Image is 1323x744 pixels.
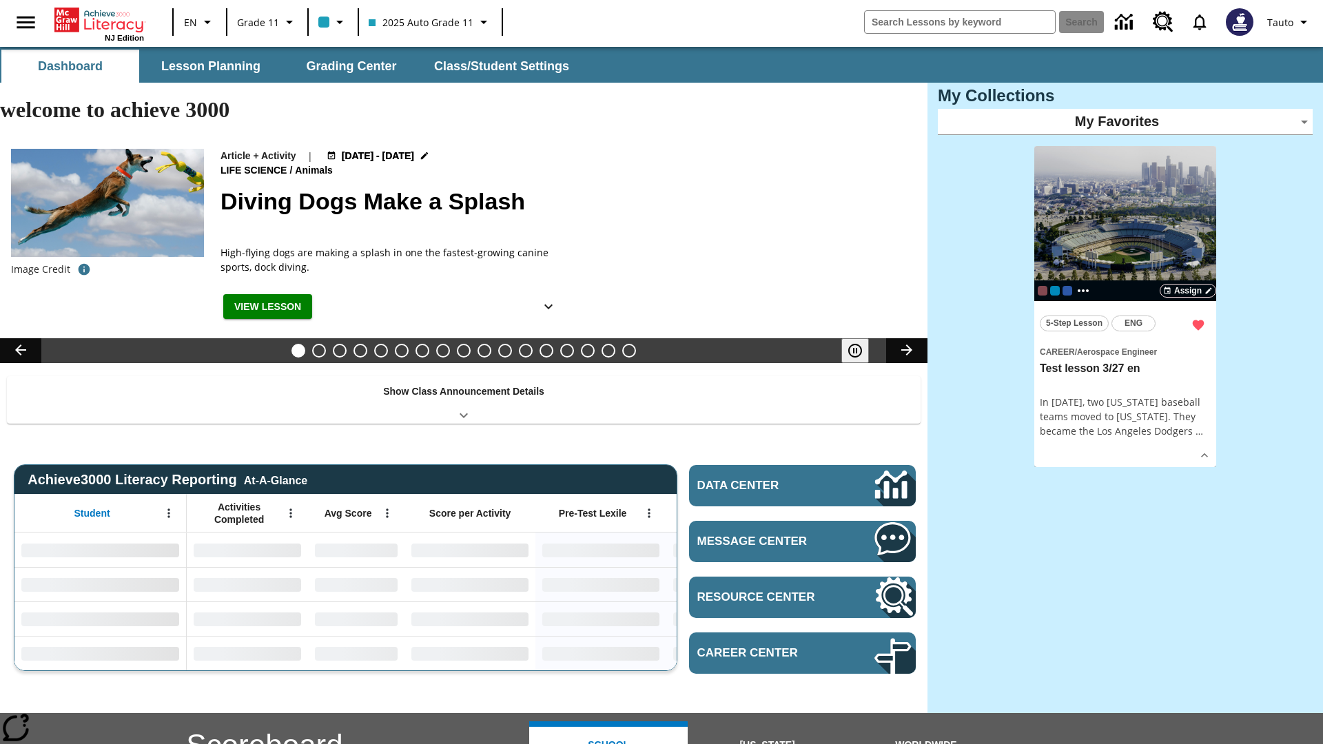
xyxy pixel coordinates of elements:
[697,590,833,604] span: Resource Center
[377,503,398,524] button: Open Menu
[666,601,797,636] div: No Data,
[11,149,204,258] img: A dog is jumping high in the air in an attempt to grab a yellow toy with its mouth.
[342,149,414,163] span: [DATE] - [DATE]
[308,601,404,636] div: No Data,
[938,109,1313,135] div: My Favorites
[498,344,512,358] button: Slide 11 Mixed Practice: Citing Evidence
[291,344,305,358] button: Slide 1 Diving Dogs Make a Splash
[602,344,615,358] button: Slide 16 Point of View
[1226,8,1253,36] img: Avatar
[11,262,70,276] p: Image Credit
[1050,286,1060,296] div: 205 Auto Grade 11
[666,567,797,601] div: No Data,
[295,163,335,178] span: Animals
[178,10,222,34] button: Language: EN, Select a language
[581,344,595,358] button: Slide 15 Hooray for Constitution Day!
[689,465,916,506] a: Data Center
[1038,286,1047,296] div: OL 2025 Auto Grade 12
[841,338,883,363] div: Pause
[1194,445,1215,466] button: Show Details
[1186,313,1211,338] button: Remove from Favorites
[938,86,1313,105] h3: My Collections
[244,472,307,487] div: At-A-Glance
[1160,284,1216,298] button: Assign Choose Dates
[622,344,636,358] button: Slide 17 The Constitution's Balancing Act
[220,149,296,163] p: Article + Activity
[1196,424,1203,437] span: …
[308,533,404,567] div: No Data,
[324,149,433,163] button: Aug 18 - Aug 19 Choose Dates
[1174,285,1202,297] span: Assign
[280,503,301,524] button: Open Menu
[1040,362,1211,376] h3: Test lesson 3/27 en
[697,535,833,548] span: Message Center
[312,344,326,358] button: Slide 2 Taking Movies to the X-Dimension
[559,507,627,519] span: Pre-Test Lexile
[283,50,420,83] button: Grading Center
[223,294,312,320] button: View Lesson
[1040,316,1109,331] button: 5-Step Lesson
[478,344,491,358] button: Slide 10 The Invasion of the Free CD
[697,646,833,660] span: Career Center
[1111,316,1156,331] button: ENG
[639,503,659,524] button: Open Menu
[325,507,372,519] span: Avg Score
[1262,10,1317,34] button: Profile/Settings
[374,344,388,358] button: Slide 5 Cars of the Future?
[429,507,511,519] span: Score per Activity
[187,636,308,670] div: No Data,
[232,10,303,34] button: Grade: Grade 11, Select a grade
[105,34,144,42] span: NJ Edition
[74,507,110,519] span: Student
[28,472,307,488] span: Achieve3000 Literacy Reporting
[1125,316,1142,331] span: ENG
[1040,344,1211,359] span: Topic: Career/Aerospace Engineer
[383,384,544,399] p: Show Class Announcement Details
[289,165,292,176] span: /
[886,338,927,363] button: Lesson carousel, Next
[1107,3,1145,41] a: Data Center
[560,344,574,358] button: Slide 14 Between Two Worlds
[1218,4,1262,40] button: Select a new avatar
[353,344,367,358] button: Slide 4 Dirty Jobs Kids Had To Do
[158,503,179,524] button: Open Menu
[457,344,471,358] button: Slide 9 Fashion Forward in Ancient Rome
[1145,3,1182,41] a: Resource Center, Will open in new tab
[436,344,450,358] button: Slide 8 Attack of the Terrifying Tomatoes
[1034,146,1216,468] div: lesson details
[416,344,429,358] button: Slide 7 Solar Power to the People
[1267,15,1293,30] span: Tauto
[841,338,869,363] button: Pause
[220,163,289,178] span: Life Science
[333,344,347,358] button: Slide 3 Do You Want Fries With That?
[1075,347,1077,357] span: /
[187,567,308,601] div: No Data,
[313,10,353,34] button: Class color is light blue. Change class color
[666,533,797,567] div: No Data,
[369,15,473,30] span: 2025 Auto Grade 11
[1040,395,1211,438] div: In [DATE], two [US_STATE] baseball teams moved to [US_STATE]. They became the Los Angeles Dodgers
[1077,347,1157,357] span: Aerospace Engineer
[540,344,553,358] button: Slide 13 Career Lesson
[184,15,197,30] span: EN
[142,50,280,83] button: Lesson Planning
[535,294,562,320] button: Show Details
[697,479,828,493] span: Data Center
[423,50,580,83] button: Class/Student Settings
[307,149,313,163] span: |
[1063,286,1072,296] div: OL 2025 Auto Grade 7
[519,344,533,358] button: Slide 12 Pre-release lesson
[308,567,404,601] div: No Data,
[666,636,797,670] div: No Data,
[54,6,144,34] a: Home
[187,533,308,567] div: No Data,
[689,521,916,562] a: Message Center
[689,632,916,674] a: Career Center
[237,15,279,30] span: Grade 11
[1075,282,1091,299] button: Show more classes
[220,245,565,274] div: High-flying dogs are making a splash in one the fastest-growing canine sports, dock diving.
